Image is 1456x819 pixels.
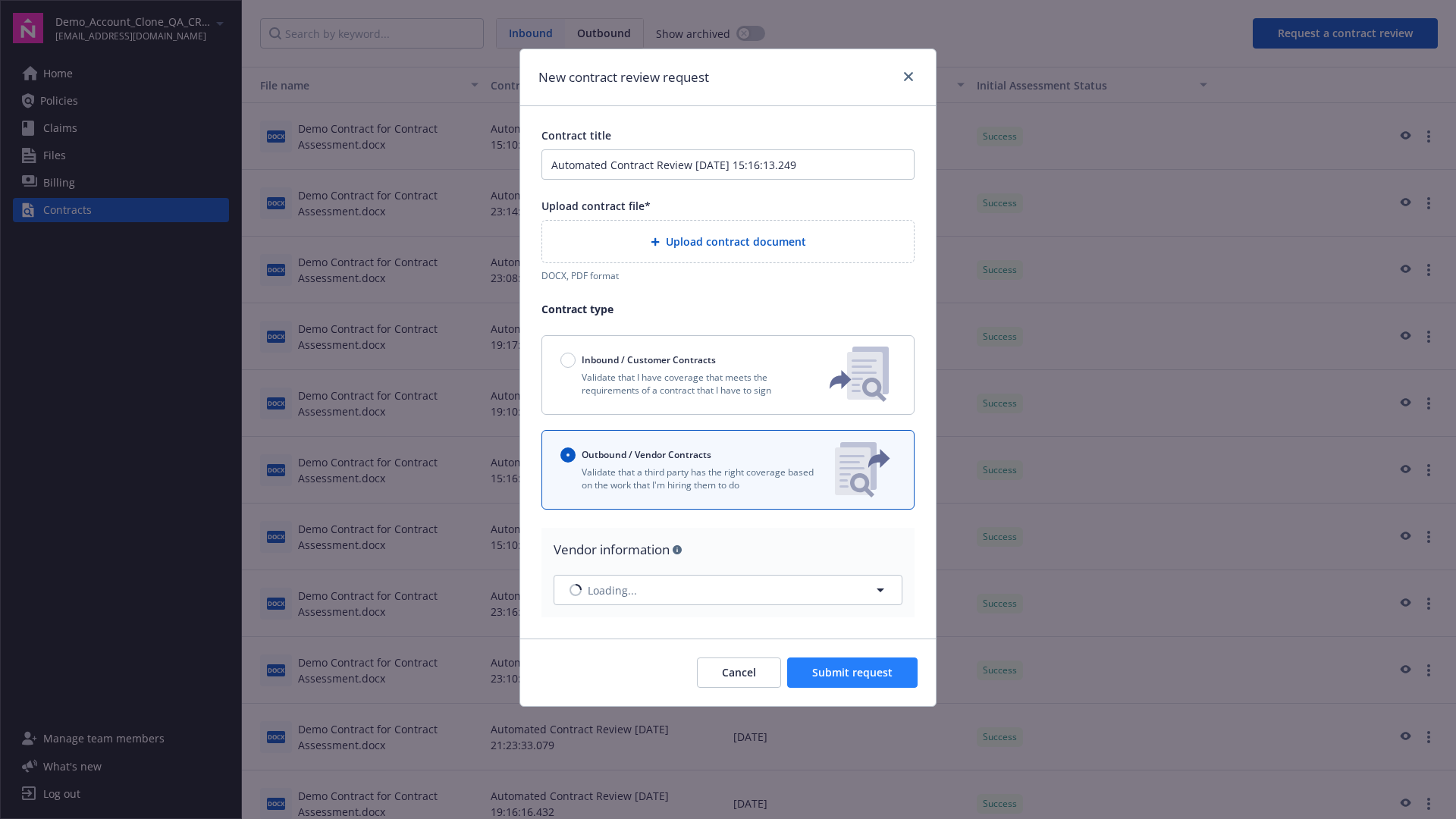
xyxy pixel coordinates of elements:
span: Loading... [588,582,637,598]
button: Submit request [787,657,918,688]
span: Inbound / Customer Contracts [582,353,716,366]
div: Upload contract document [541,220,915,263]
button: Cancel [697,657,781,688]
a: close [899,67,918,86]
h1: New contract review request [538,67,709,87]
span: Upload contract document [666,234,806,249]
span: Cancel [722,665,756,679]
button: Outbound / Vendor ContractsValidate that a third party has the right coverage based on the work t... [541,430,915,510]
span: Upload contract file* [541,199,651,213]
div: DOCX, PDF format [541,269,915,282]
button: Inbound / Customer ContractsValidate that I have coverage that meets the requirements of a contra... [541,335,915,415]
span: Submit request [812,665,893,679]
p: Validate that a third party has the right coverage based on the work that I'm hiring them to do [560,466,823,491]
input: Enter a title for this contract [541,149,915,180]
span: Outbound / Vendor Contracts [582,448,711,461]
p: Contract type [541,301,915,317]
span: Contract title [541,128,611,143]
div: Vendor information [554,540,902,560]
input: Outbound / Vendor Contracts [560,447,576,463]
button: Loading... [554,575,902,605]
input: Inbound / Customer Contracts [560,353,576,368]
p: Validate that I have coverage that meets the requirements of a contract that I have to sign [560,371,805,397]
